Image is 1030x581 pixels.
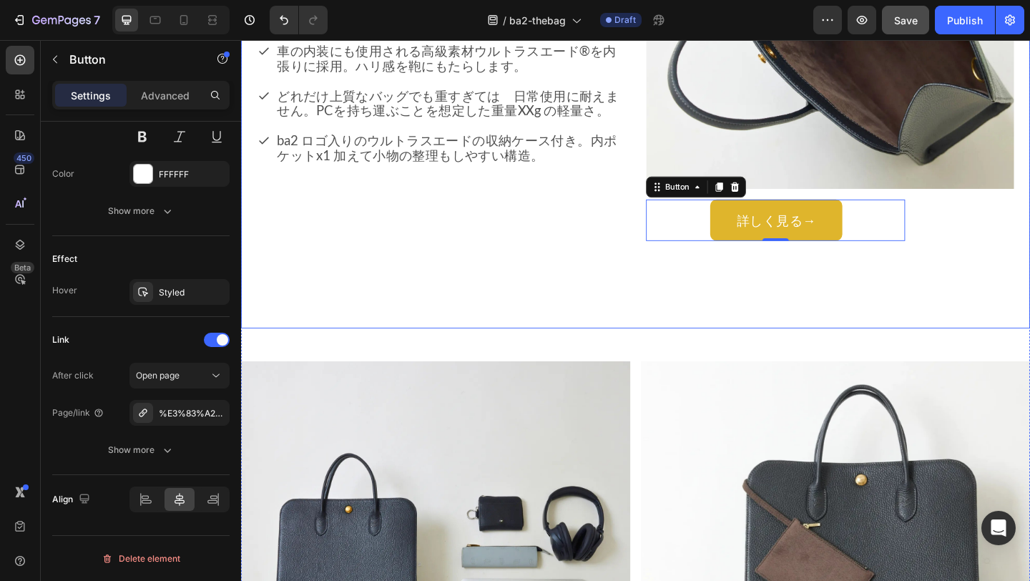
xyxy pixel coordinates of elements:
[52,198,230,224] button: Show more
[52,490,93,509] div: Align
[14,152,34,164] div: 450
[52,333,69,346] div: Link
[241,40,1030,581] iframe: Design area
[52,437,230,463] button: Show more
[894,14,918,26] span: Save
[509,13,566,28] span: ba2-thebag
[614,14,636,26] span: Draft
[94,11,100,29] p: 7
[136,370,180,381] span: Open page
[11,262,34,273] div: Beta
[159,407,226,420] div: %E3%83%A2%E3%82%B7%E3%83%A7%E3%83%B3-%E3%82%B0%E3%83%AC%E3%83%BC-mocion-gray
[39,101,416,132] p: ba2 ロゴ入りのウルトラスエードの収納ケース付き。内ポケットx1 加えて小物の整理もしやすい構造。
[935,6,995,34] button: Publish
[108,443,175,457] div: Show more
[981,511,1016,545] div: Open Intercom Messenger
[129,363,230,389] button: Open page
[159,286,226,299] div: Styled
[39,52,416,84] p: どれだけ上質なバッグでも重すぎては 日常使用に耐えません。PCを持ち運ぶことを想定した重量XXg の軽量さ。
[108,204,175,218] div: Show more
[539,183,625,208] p: 詳しく見る→
[141,88,190,103] p: Advanced
[71,88,111,103] p: Settings
[102,550,180,567] div: Delete element
[159,168,226,181] div: FFFFFF
[52,167,74,180] div: Color
[52,547,230,570] button: Delete element
[52,369,94,382] div: After click
[947,13,983,28] div: Publish
[270,6,328,34] div: Undo/Redo
[458,153,491,166] div: Button
[510,173,654,218] a: 詳しく見る→
[69,51,191,68] p: Button
[503,13,506,28] span: /
[52,406,104,419] div: Page/link
[39,4,416,35] p: 車の内装にも使用される高級素材ウルトラスエード®︎を内張りに採用。ハリ感を鞄にもたらします。
[52,284,77,297] div: Hover
[882,6,929,34] button: Save
[52,253,77,265] div: Effect
[6,6,107,34] button: 7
